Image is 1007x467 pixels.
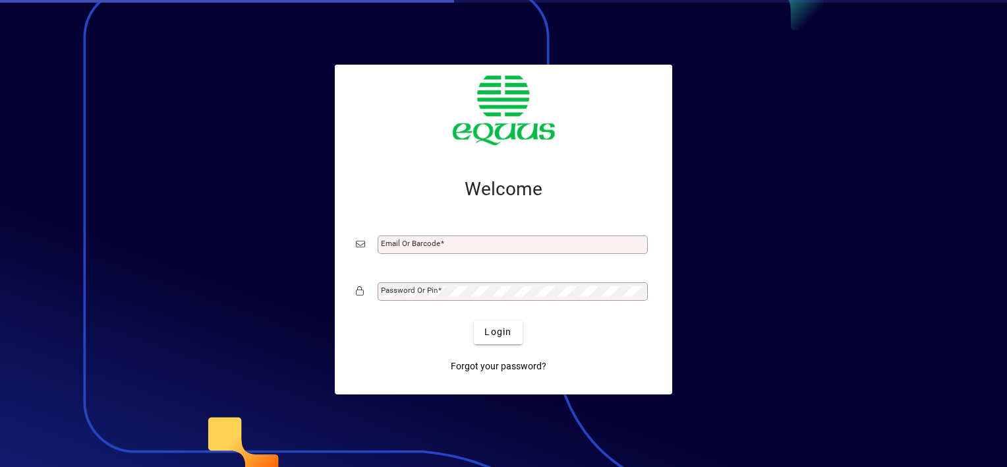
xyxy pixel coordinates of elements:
[446,355,552,379] a: Forgot your password?
[474,321,522,344] button: Login
[381,239,440,248] mat-label: Email or Barcode
[381,286,438,295] mat-label: Password or Pin
[451,359,546,373] span: Forgot your password?
[484,325,511,339] span: Login
[356,178,651,201] h2: Welcome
